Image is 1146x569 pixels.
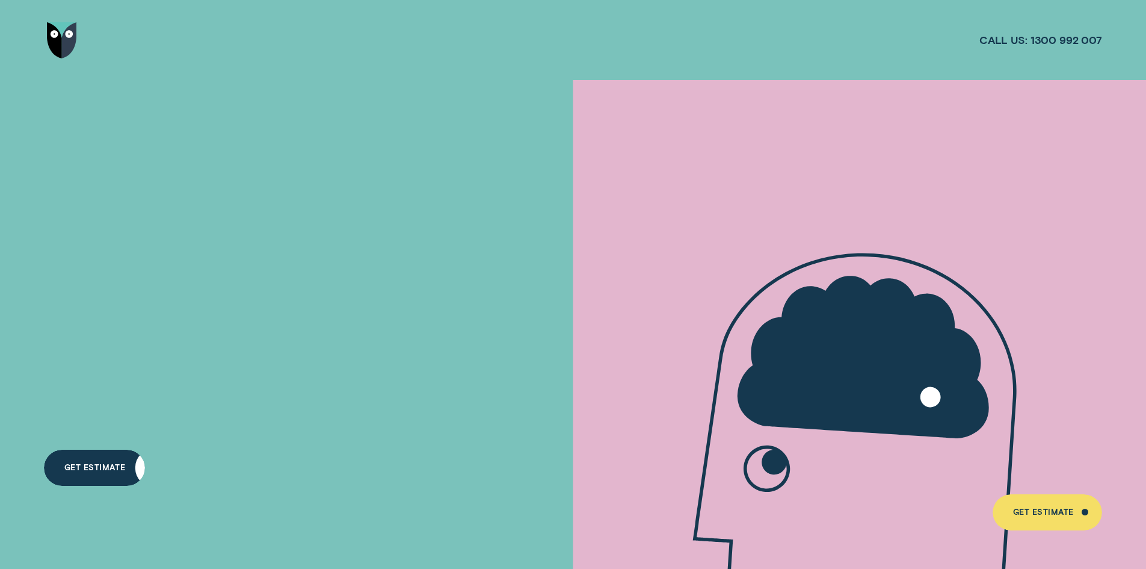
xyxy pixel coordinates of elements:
a: Get Estimate [993,494,1101,530]
h4: A LOAN THAT PUTS YOU IN CONTROL [44,185,392,353]
span: 1300 992 007 [1030,33,1102,47]
a: Get Estimate [44,450,145,486]
a: Call us:1300 992 007 [979,33,1102,47]
span: Call us: [979,33,1027,47]
img: Wisr [47,22,77,58]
